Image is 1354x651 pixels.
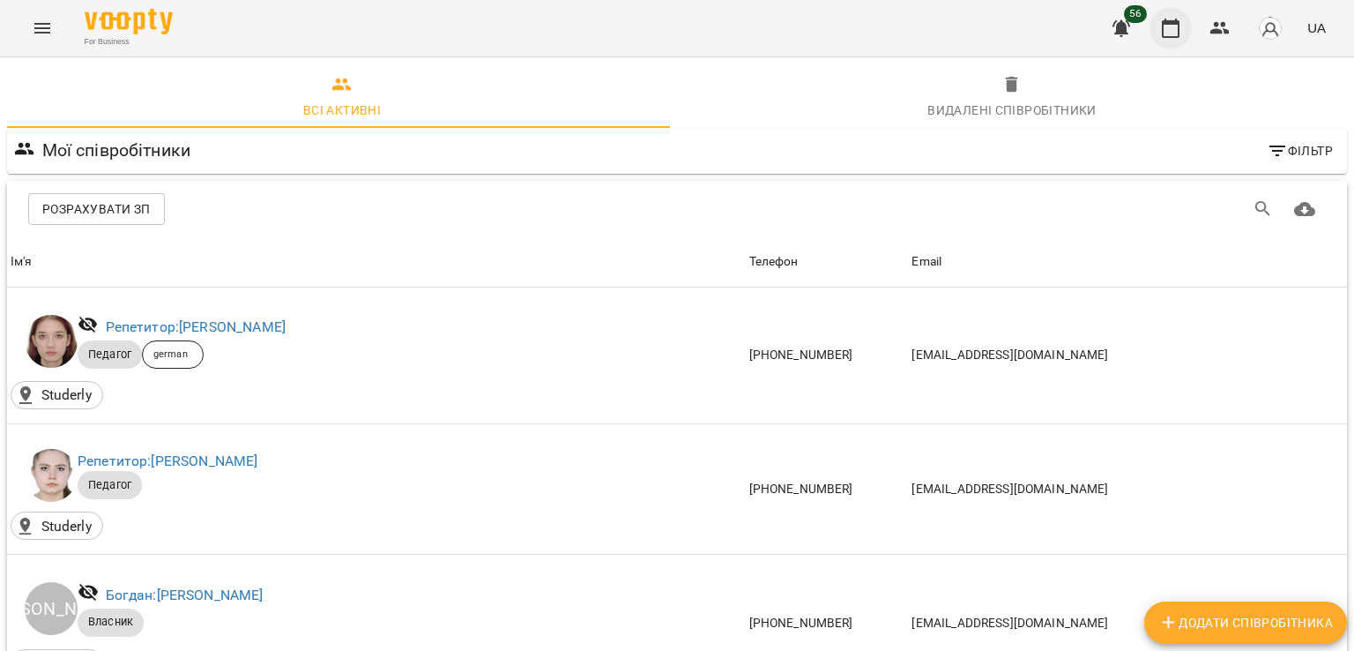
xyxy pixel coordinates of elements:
div: Всі активні [303,100,381,121]
div: Studerly() [11,381,103,409]
button: UA [1300,11,1333,44]
a: Богдан:[PERSON_NAME] [106,587,264,603]
div: Table Toolbar [7,181,1347,237]
p: Studerly [41,385,92,406]
td: [PHONE_NUMBER] [746,288,909,424]
td: [EMAIL_ADDRESS][DOMAIN_NAME] [908,288,1347,424]
span: UA [1307,19,1326,37]
p: Studerly [41,516,92,537]
span: Власник [78,614,144,630]
td: [PHONE_NUMBER] [746,423,909,555]
div: german [142,340,204,369]
span: Розрахувати ЗП [42,198,151,220]
span: Email [911,251,1343,273]
a: Репетитор:[PERSON_NAME] [106,318,286,335]
td: [EMAIL_ADDRESS][DOMAIN_NAME] [908,423,1347,555]
span: Педагог [78,477,142,493]
div: Sort [911,251,941,273]
span: Телефон [749,251,905,273]
div: Studerly() [11,512,103,540]
h6: Мої співробітники [42,137,191,164]
div: Видалені cпівробітники [927,100,1097,121]
span: Ім'я [11,251,742,273]
div: [PERSON_NAME] [25,582,78,635]
div: Sort [11,251,33,273]
span: Педагог [78,347,142,363]
img: Івченко Олександра Богданівна [25,315,78,368]
img: avatar_s.png [1258,16,1283,41]
div: Ім'я [11,251,33,273]
button: Пошук [1242,188,1284,230]
span: For Business [85,36,173,48]
img: Voopty Logo [85,9,173,34]
p: german [153,348,188,363]
a: Репетитор:[PERSON_NAME] [78,453,257,469]
span: 56 [1124,5,1147,23]
button: Розрахувати ЗП [28,193,165,225]
span: Додати співробітника [1158,612,1333,633]
button: Додати співробітника [1144,602,1347,644]
div: Email [911,251,941,273]
img: Бабій Ангеліна Олександрівна [25,449,78,502]
button: Завантажити CSV [1283,188,1326,230]
div: Телефон [749,251,799,273]
button: Menu [21,7,63,49]
span: Фільтр [1267,140,1333,161]
button: Фільтр [1260,135,1340,167]
div: Sort [749,251,799,273]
